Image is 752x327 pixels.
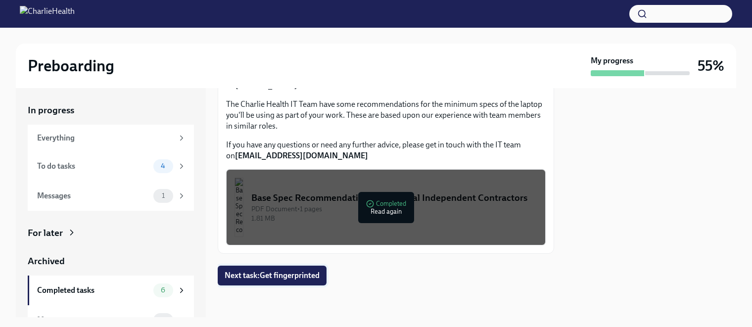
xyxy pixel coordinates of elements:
strong: [EMAIL_ADDRESS][DOMAIN_NAME] [235,151,368,160]
p: The Charlie Health IT Team have some recommendations for the minimum specs of the laptop you'll b... [226,99,546,132]
div: To do tasks [37,161,149,172]
h3: 55% [698,57,724,75]
span: Next task : Get fingerprinted [225,271,320,280]
img: Base Spec Recommendations for Clinical Independent Contractors [235,178,243,237]
a: To do tasks4 [28,151,194,181]
span: 4 [155,162,171,170]
div: Everything [37,133,173,143]
img: CharlieHealth [20,6,75,22]
a: Everything [28,125,194,151]
a: Messages1 [28,181,194,211]
div: 1.81 MB [251,214,537,223]
div: For later [28,227,63,239]
span: 6 [155,286,171,294]
div: Messages [37,190,149,201]
a: Completed tasks6 [28,276,194,305]
div: PDF Document • 1 pages [251,204,537,214]
div: Base Spec Recommendations for Clinical Independent Contractors [251,191,537,204]
a: In progress [28,104,194,117]
span: 1 [156,192,171,199]
h2: Preboarding [28,56,114,76]
button: Next task:Get fingerprinted [218,266,327,285]
a: For later [28,227,194,239]
p: If you have any questions or need any further advice, please get in touch with the IT team on [226,140,546,161]
div: Messages [37,315,149,326]
div: Completed tasks [37,285,149,296]
a: Archived [28,255,194,268]
strong: My progress [591,55,633,66]
span: 0 [155,316,172,324]
button: Base Spec Recommendations for Clinical Independent ContractorsPDF Document•1 pages1.81 MBComplete... [226,169,546,245]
